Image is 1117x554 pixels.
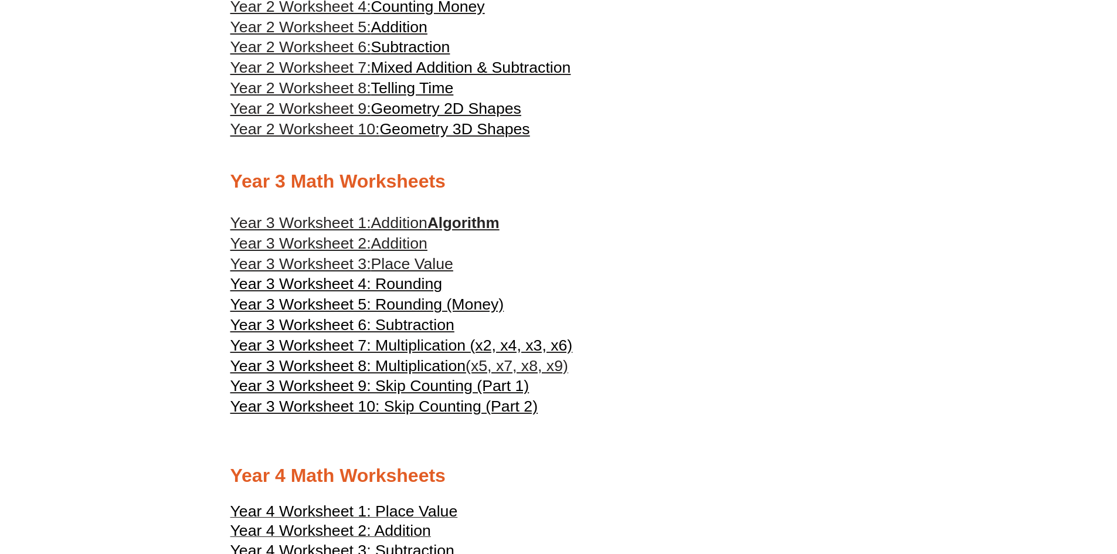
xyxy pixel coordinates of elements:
span: Year 3 Worksheet 9: Skip Counting (Part 1) [230,377,529,395]
a: Year 2 Worksheet 9:Geometry 2D Shapes [230,100,521,117]
span: Year 2 Worksheet 9: [230,100,371,117]
span: Geometry 2D Shapes [371,100,521,117]
a: Year 4 Worksheet 2: Addition [230,527,431,539]
a: Year 3 Worksheet 4: Rounding [230,274,443,294]
a: Year 3 Worksheet 1:AdditionAlgorithm [230,214,500,232]
a: Year 2 Worksheet 10:Geometry 3D Shapes [230,120,530,138]
a: Year 3 Worksheet 9: Skip Counting (Part 1) [230,376,529,396]
span: Year 3 Worksheet 7: Multiplication (x2, x4, x3, x6) [230,337,573,354]
span: Addition [371,234,427,252]
a: Year 3 Worksheet 2:Addition [230,233,427,254]
span: Year 2 Worksheet 8: [230,79,371,97]
span: Year 3 Worksheet 8: Multiplication [230,357,466,375]
a: Year 4 Worksheet 1: Place Value [230,508,458,519]
a: Year 3 Worksheet 6: Subtraction [230,315,454,335]
a: Year 2 Worksheet 7:Mixed Addition & Subtraction [230,59,571,76]
span: Place Value [371,255,453,273]
h2: Year 3 Math Worksheets [230,169,887,194]
span: Telling Time [371,79,454,97]
a: Year 3 Worksheet 8: Multiplication(x5, x7, x8, x9) [230,356,568,376]
span: Year 4 Worksheet 2: Addition [230,522,431,539]
span: Year 3 Worksheet 5: Rounding (Money) [230,295,504,313]
span: Year 3 Worksheet 4: Rounding [230,275,443,293]
span: (x5, x7, x8, x9) [466,357,568,375]
a: Year 3 Worksheet 5: Rounding (Money) [230,294,504,315]
span: Year 4 Worksheet 1: Place Value [230,502,458,520]
span: Year 2 Worksheet 7: [230,59,371,76]
a: Year 2 Worksheet 6:Subtraction [230,38,450,56]
iframe: Chat Widget [922,422,1117,554]
span: Year 2 Worksheet 6: [230,38,371,56]
span: Year 2 Worksheet 10: [230,120,380,138]
span: Year 3 Worksheet 6: Subtraction [230,316,454,334]
span: Year 3 Worksheet 3: [230,255,371,273]
a: Year 2 Worksheet 8:Telling Time [230,79,454,97]
span: Addition [371,214,427,232]
span: Geometry 3D Shapes [379,120,529,138]
a: Year 3 Worksheet 10: Skip Counting (Part 2) [230,396,538,417]
span: Year 3 Worksheet 1: [230,214,371,232]
span: Subtraction [371,38,450,56]
a: Year 2 Worksheet 5:Addition [230,18,427,36]
a: Year 3 Worksheet 3:Place Value [230,254,453,274]
h2: Year 4 Math Worksheets [230,464,887,488]
span: Addition [371,18,427,36]
span: Year 2 Worksheet 5: [230,18,371,36]
span: Mixed Addition & Subtraction [371,59,571,76]
span: Year 3 Worksheet 10: Skip Counting (Part 2) [230,397,538,415]
span: Year 3 Worksheet 2: [230,234,371,252]
a: Year 3 Worksheet 7: Multiplication (x2, x4, x3, x6) [230,335,573,356]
